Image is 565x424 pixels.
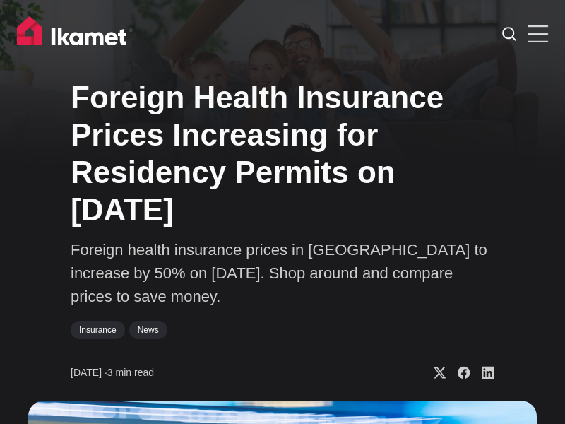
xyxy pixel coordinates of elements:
p: Foreign health insurance prices in [GEOGRAPHIC_DATA] to increase by 50% on [DATE]. Shop around an... [71,238,494,308]
a: Share on X [422,366,446,380]
h1: Foreign Health Insurance Prices Increasing for Residency Permits on [DATE] [71,79,494,228]
span: [DATE] ∙ [71,367,107,378]
a: Share on Linkedin [470,366,494,380]
a: Share on Facebook [446,366,470,380]
a: Insurance [71,321,125,339]
a: News [129,321,167,339]
time: 3 min read [71,366,154,380]
img: Ikamet home [17,16,133,52]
